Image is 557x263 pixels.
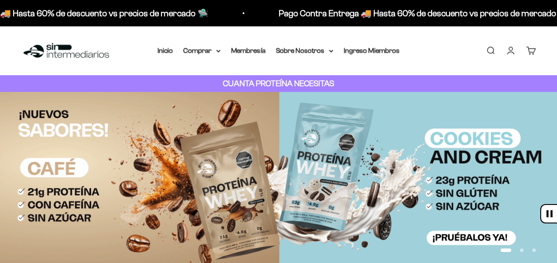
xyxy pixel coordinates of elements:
summary: Comprar [184,45,221,56]
summary: Sobre Nosotros [276,45,333,56]
a: Inicio [158,47,173,54]
a: Ingreso Miembros [344,47,400,54]
strong: CUANTA PROTEÍNA NECESITAS [223,79,334,88]
a: Membresía [231,47,266,54]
